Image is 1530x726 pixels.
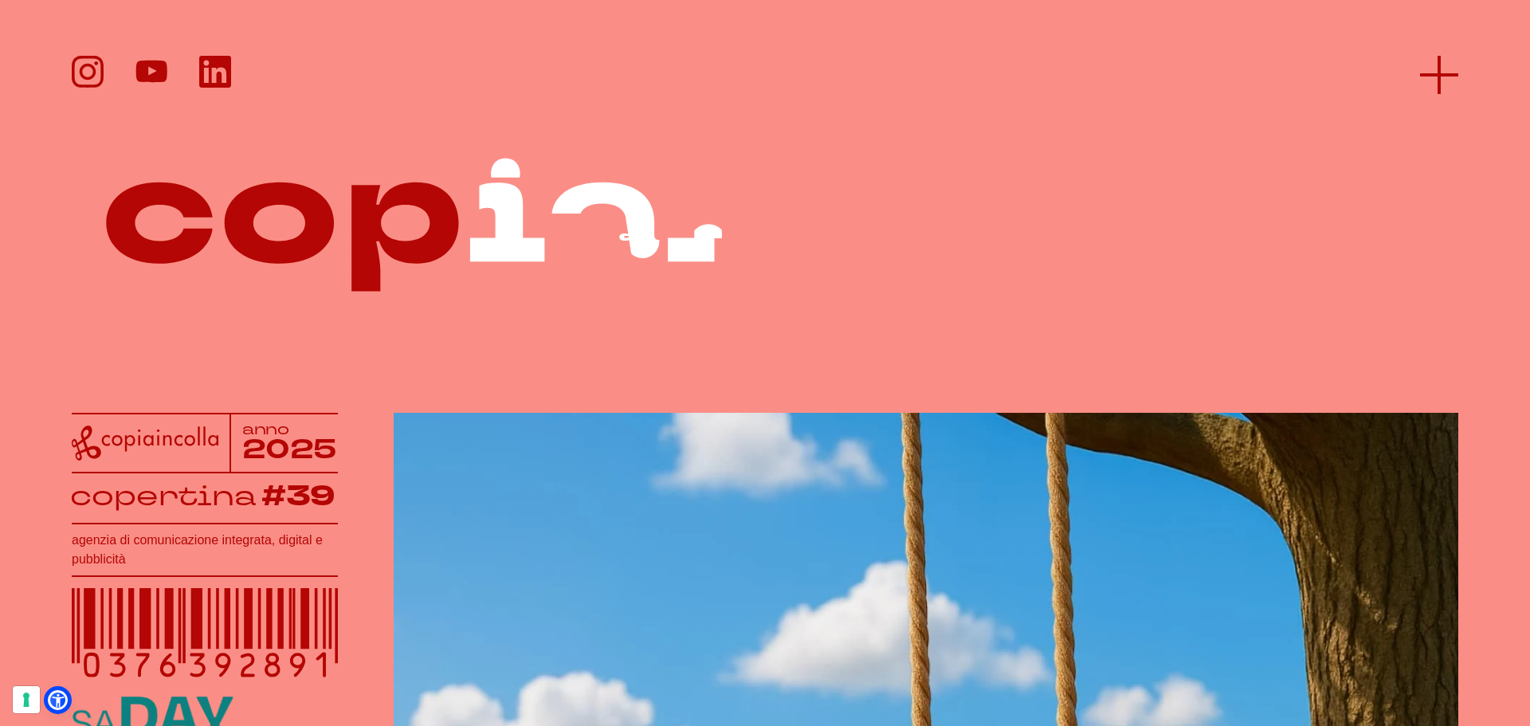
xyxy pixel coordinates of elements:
[242,432,339,469] tspan: 2025
[13,686,40,713] button: Le tue preferenze relative al consenso per le tecnologie di tracciamento
[48,690,68,710] a: Open Accessibility Menu
[242,419,290,439] tspan: anno
[72,531,338,569] h1: agenzia di comunicazione integrata, digital e pubblicità
[70,477,256,514] tspan: copertina
[262,477,337,516] tspan: #39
